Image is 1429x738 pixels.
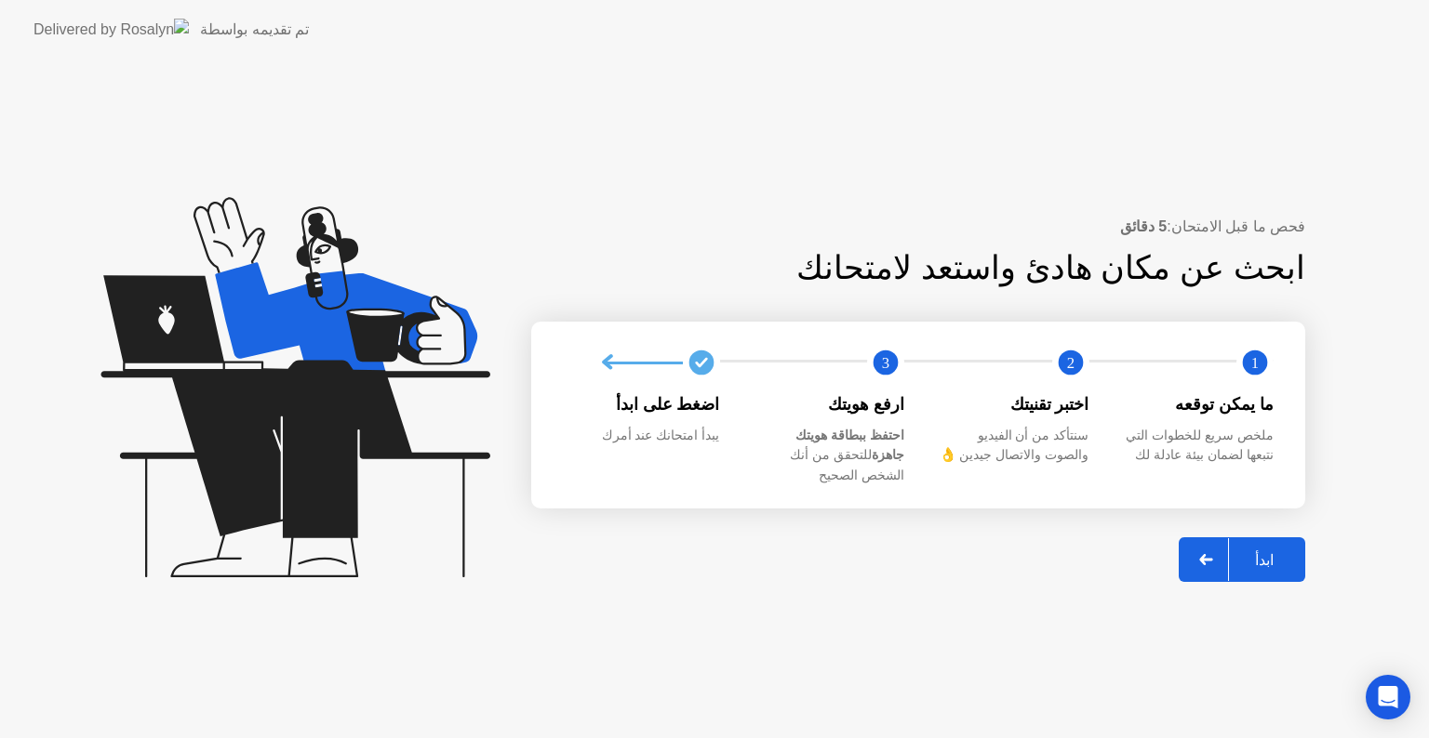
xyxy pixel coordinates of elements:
[1120,218,1167,234] b: 5 دقائق
[565,426,720,446] div: يبدأ امتحانك عند أمرك
[200,19,309,41] div: تم تقديمه بواسطة
[1229,551,1300,569] div: ابدأ
[531,216,1305,238] div: فحص ما قبل الامتحان:
[750,392,905,416] div: ارفع هويتك
[1119,392,1275,416] div: ما يمكن توقعه
[934,426,1089,466] div: سنتأكد من أن الفيديو والصوت والاتصال جيدين 👌
[1366,675,1410,719] div: Open Intercom Messenger
[1119,426,1275,466] div: ملخص سريع للخطوات التي نتبعها لضمان بيئة عادلة لك
[882,354,889,372] text: 3
[1251,354,1259,372] text: 1
[795,428,904,463] b: احتفظ ببطاقة هويتك جاهزة
[650,244,1306,293] div: ابحث عن مكان هادئ واستعد لامتحانك
[1179,537,1305,582] button: ابدأ
[934,392,1089,416] div: اختبر تقنيتك
[1066,354,1074,372] text: 2
[565,392,720,416] div: اضغط على ابدأ
[33,19,189,40] img: Delivered by Rosalyn
[750,426,905,486] div: للتحقق من أنك الشخص الصحيح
